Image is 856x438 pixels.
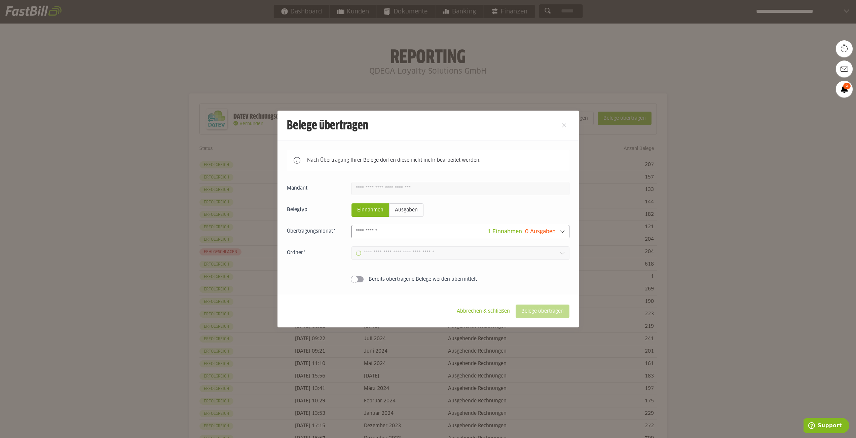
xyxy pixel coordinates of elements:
[804,418,849,435] iframe: Öffnet ein Widget, in dem Sie weitere Informationen finden
[351,203,389,217] sl-radio-button: Einnahmen
[451,305,516,318] sl-button: Abbrechen & schließen
[836,81,853,97] a: 6
[487,229,522,234] span: 1 Einnahmen
[525,229,556,234] span: 0 Ausgaben
[287,276,569,283] sl-switch: Bereits übertragene Belege werden übermittelt
[843,83,851,89] span: 6
[389,203,423,217] sl-radio-button: Ausgaben
[516,305,569,318] sl-button: Belege übertragen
